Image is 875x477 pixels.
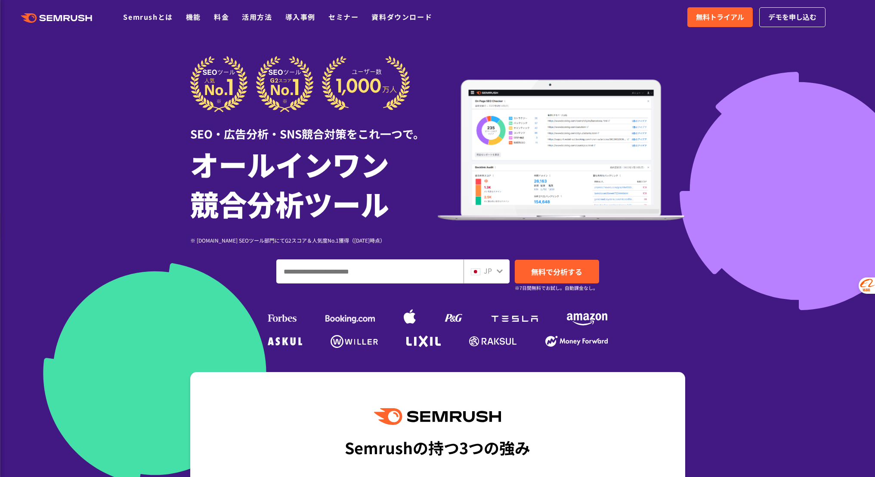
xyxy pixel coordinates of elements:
[768,12,816,23] span: デモを申し込む
[696,12,744,23] span: 無料トライアル
[345,431,530,463] div: Semrushの持つ3つの強み
[190,236,438,244] div: ※ [DOMAIN_NAME] SEOツール部門にてG2スコア＆人気度No.1獲得（[DATE]時点）
[687,7,753,27] a: 無料トライアル
[123,12,173,22] a: Semrushとは
[531,266,582,277] span: 無料で分析する
[371,12,432,22] a: 資料ダウンロード
[277,260,463,283] input: ドメイン、キーワードまたはURLを入力してください
[214,12,229,22] a: 料金
[190,144,438,223] h1: オールインワン 競合分析ツール
[328,12,359,22] a: セミナー
[759,7,826,27] a: デモを申し込む
[515,284,598,292] small: ※7日間無料でお試し。自動課金なし。
[242,12,272,22] a: 活用方法
[484,265,492,276] span: JP
[515,260,599,283] a: 無料で分析する
[190,112,438,142] div: SEO・広告分析・SNS競合対策をこれ一つで。
[285,12,315,22] a: 導入事例
[374,408,501,425] img: Semrush
[186,12,201,22] a: 機能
